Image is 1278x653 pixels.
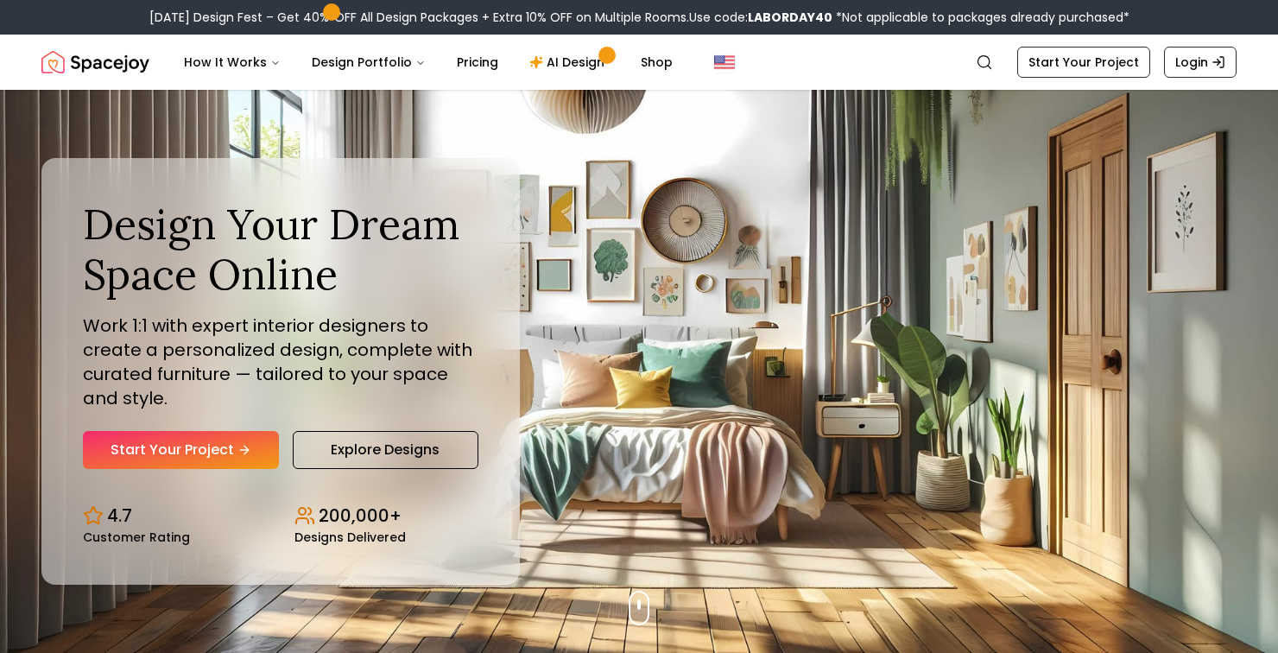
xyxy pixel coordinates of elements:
img: Spacejoy Logo [41,45,149,79]
p: 200,000+ [319,504,402,528]
a: Pricing [443,45,512,79]
small: Customer Rating [83,531,190,543]
a: Start Your Project [83,431,279,469]
b: LABORDAY40 [748,9,832,26]
div: Design stats [83,490,478,543]
nav: Global [41,35,1237,90]
a: Shop [627,45,686,79]
nav: Main [170,45,686,79]
a: Explore Designs [293,431,478,469]
a: AI Design [516,45,623,79]
img: United States [714,52,735,73]
small: Designs Delivered [294,531,406,543]
button: How It Works [170,45,294,79]
a: Spacejoy [41,45,149,79]
p: Work 1:1 with expert interior designers to create a personalized design, complete with curated fu... [83,314,478,410]
div: [DATE] Design Fest – Get 40% OFF All Design Packages + Extra 10% OFF on Multiple Rooms. [149,9,1129,26]
a: Start Your Project [1017,47,1150,78]
span: Use code: [689,9,832,26]
a: Login [1164,47,1237,78]
h1: Design Your Dream Space Online [83,200,478,299]
p: 4.7 [107,504,132,528]
button: Design Portfolio [298,45,440,79]
span: *Not applicable to packages already purchased* [832,9,1129,26]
